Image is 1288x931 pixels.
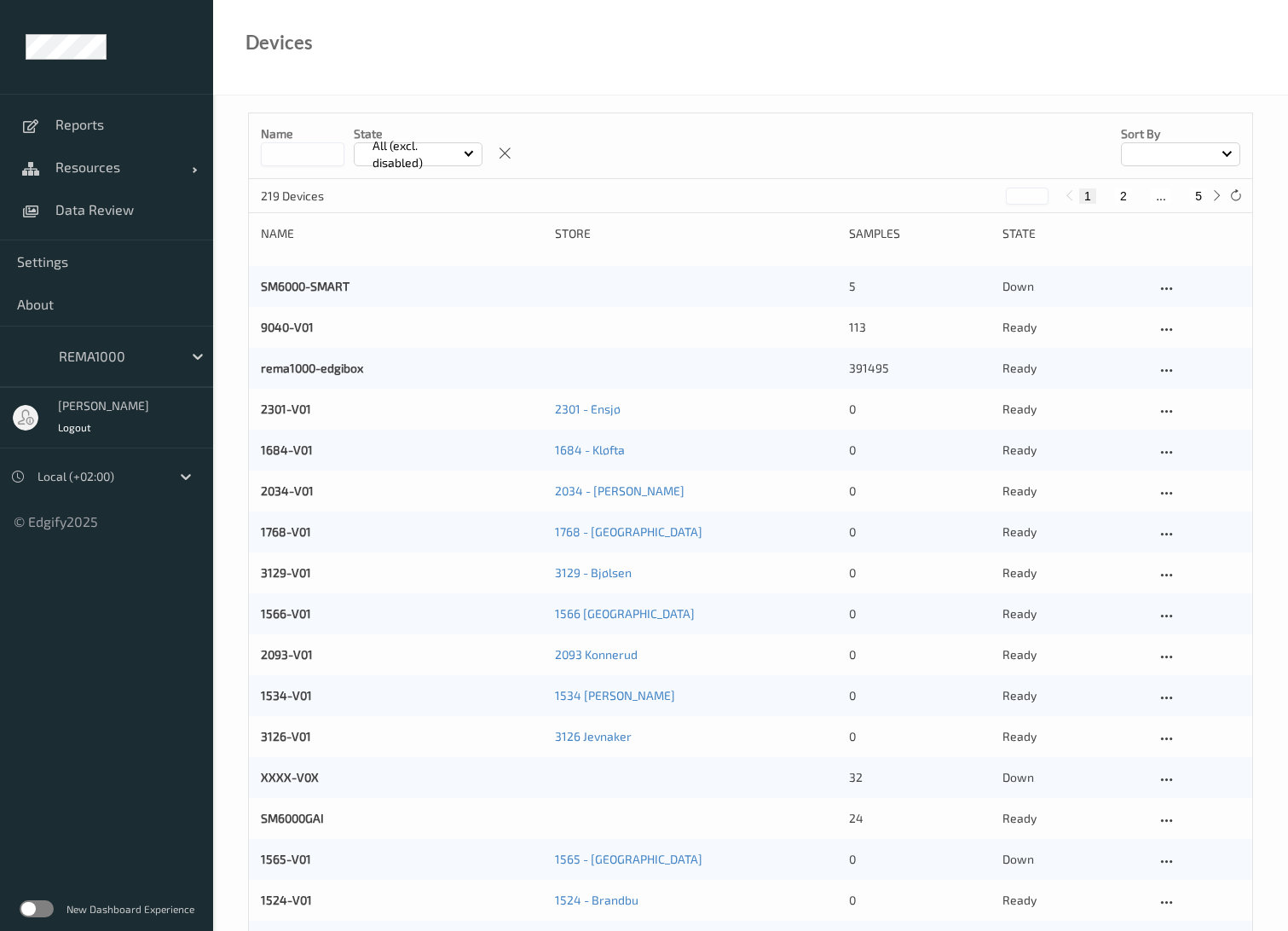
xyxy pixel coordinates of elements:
a: 1524 - Brandbu [555,893,638,907]
p: down [1002,769,1144,786]
p: ready [1002,483,1144,500]
div: State [1002,225,1144,242]
a: 3126 Jevnaker [555,729,632,743]
p: ready [1002,401,1144,418]
a: 9040-V01 [261,320,314,334]
a: 1684 - Kløfta [555,442,625,457]
p: ready [1002,319,1144,336]
div: 0 [849,892,991,909]
div: 0 [849,646,991,663]
div: 0 [849,851,991,868]
a: rema1000-edgibox [261,361,363,375]
a: 1566 [GEOGRAPHIC_DATA] [555,606,695,621]
a: 2034 - [PERSON_NAME] [555,483,684,498]
p: ready [1002,810,1144,827]
p: ready [1002,646,1144,663]
div: 113 [849,319,991,336]
a: 3129-V01 [261,565,311,580]
div: 0 [849,442,991,459]
a: 1524-V01 [261,893,312,907]
a: 1768 - [GEOGRAPHIC_DATA] [555,524,702,539]
p: All (excl. disabled) [367,137,464,171]
button: ... [1151,188,1171,204]
button: 2 [1115,188,1132,204]
div: 0 [849,564,991,581]
div: Devices [245,34,313,51]
a: SM6000-SMART [261,279,349,293]
a: 2093 Konnerud [555,647,638,662]
p: State [354,125,482,142]
a: 3126-V01 [261,729,311,743]
div: 0 [849,687,991,704]
div: Name [261,225,543,242]
p: ready [1002,728,1144,745]
p: ready [1002,523,1144,541]
a: 1566-V01 [261,606,311,621]
button: 1 [1079,188,1096,204]
div: 32 [849,769,991,786]
p: down [1002,278,1144,295]
a: 2093-V01 [261,647,313,662]
button: 5 [1190,188,1207,204]
div: 24 [849,810,991,827]
a: 3129 - Bjølsen [555,565,632,580]
div: 0 [849,401,991,418]
a: 2034-V01 [261,483,314,498]
a: 1534 [PERSON_NAME] [555,688,675,703]
p: Name [261,125,344,142]
a: 1565-V01 [261,852,311,866]
p: ready [1002,360,1144,377]
div: 5 [849,278,991,295]
a: 1684-V01 [261,442,313,457]
div: 0 [849,605,991,622]
a: XXXX-V0X [261,770,319,784]
div: 391495 [849,360,991,377]
p: ready [1002,442,1144,459]
p: Sort by [1121,125,1240,142]
a: 1534-V01 [261,688,312,703]
div: 0 [849,483,991,500]
p: ready [1002,892,1144,909]
a: SM6000GAI [261,811,324,825]
p: ready [1002,687,1144,704]
p: ready [1002,605,1144,622]
p: 219 Devices [261,188,389,205]
div: 0 [849,728,991,745]
a: 2301-V01 [261,402,311,416]
a: 2301 - Ensjø [555,402,621,416]
div: 0 [849,523,991,541]
a: 1768-V01 [261,524,311,539]
div: Samples [849,225,991,242]
p: down [1002,851,1144,868]
div: Store [555,225,837,242]
p: ready [1002,564,1144,581]
a: 1565 - [GEOGRAPHIC_DATA] [555,852,702,866]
